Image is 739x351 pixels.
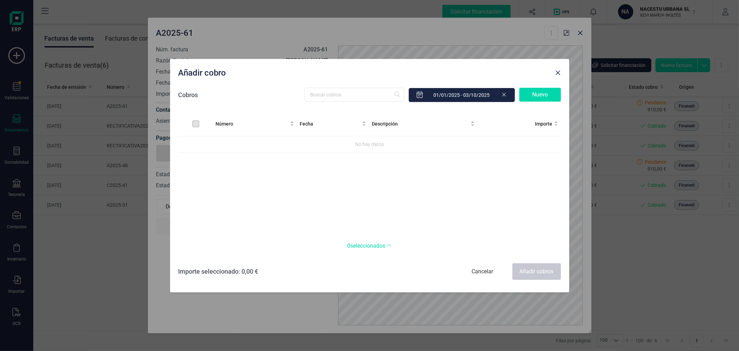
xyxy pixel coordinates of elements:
[305,88,404,102] input: Buscar cobros
[178,267,258,276] span: Importe seleccionado: 0,00 €
[181,140,558,148] div: No hay datos
[553,67,564,78] button: Close
[372,120,469,128] span: Descripción
[519,88,561,102] div: Nuevo
[176,65,553,78] div: Añadir cobro
[300,120,361,128] span: Fecha
[480,120,552,128] span: Importe
[458,263,507,280] div: Cancelar
[408,88,515,102] input: 01/01/2025 - 03/10/2025
[216,120,289,128] span: Número
[178,234,561,255] div: Ver los seleccionados
[347,242,392,250] span: 0 seleccionados
[512,263,561,280] div: Añadir cobros
[178,90,198,100] p: Cobros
